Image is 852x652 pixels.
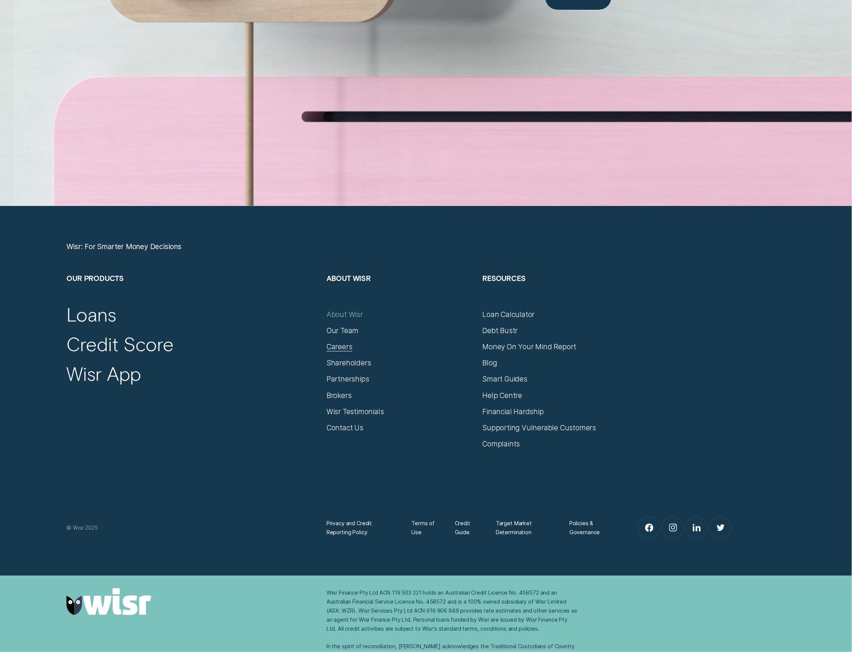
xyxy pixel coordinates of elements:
[327,326,358,335] a: Our Team
[327,407,384,416] a: Wisr Testimonials
[483,310,535,319] a: Loan Calculator
[327,391,352,400] a: Brokers
[483,391,522,400] a: Help Centre
[662,517,684,539] a: Instagram
[483,374,528,383] a: Smart Guides
[66,588,151,615] img: Wisr
[327,374,369,383] a: Partnerships
[327,310,363,319] a: About Wisr
[455,519,480,537] a: Credit Guide
[569,519,613,537] a: Policies & Governance
[66,273,318,310] h2: Our Products
[483,273,630,310] h2: Resources
[66,242,182,251] a: Wisr: For Smarter Money Decisions
[327,358,371,367] a: Shareholders
[710,517,732,539] a: Twitter
[327,519,395,537] a: Privacy and Credit Reporting Policy
[327,273,474,310] h2: About Wisr
[483,358,497,367] a: Blog
[638,517,660,539] a: Facebook
[66,302,116,326] a: Loans
[411,519,438,537] a: Terms of Use
[496,519,553,537] a: Target Market Determination
[66,362,141,385] a: Wisr App
[483,423,596,432] a: Supporting Vulnerable Customers
[483,326,518,335] a: Debt Bustr
[62,523,322,532] div: © Wisr 2025
[327,423,363,432] a: Contact Us
[327,342,352,351] a: Careers
[483,407,544,416] a: Financial Hardship
[66,332,174,355] a: Credit Score
[686,517,708,539] a: LinkedIn
[483,342,577,351] a: Money On Your Mind Report
[483,439,520,448] a: Complaints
